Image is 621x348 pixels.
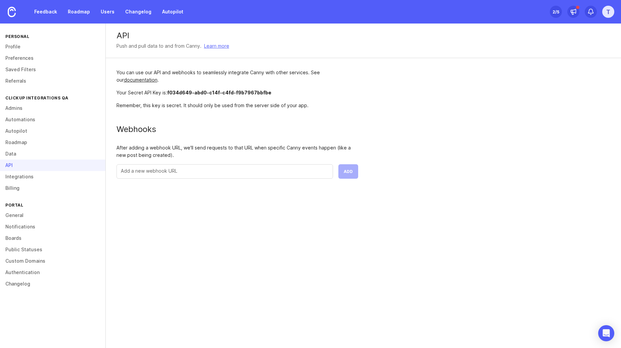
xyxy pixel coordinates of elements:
div: You can use our API and webhooks to seamlessly integrate Canny with other services. See our . [116,69,358,84]
a: Learn more [204,42,229,50]
span: f034d649-abd0-c14f-c4fd-f9b7967bbfbe [167,90,271,95]
a: Users [97,6,118,18]
div: API [116,32,611,40]
div: After adding a webhook URL, we'll send requests to that URL when specific Canny events happen (li... [116,144,358,159]
button: T [602,6,614,18]
div: Webhooks [116,125,358,133]
a: Roadmap [64,6,94,18]
a: documentation [124,77,157,83]
img: Canny Home [8,7,16,17]
div: 2 /5 [553,7,559,16]
div: Your Secret API Key is: [116,89,358,96]
div: Push and pull data to and from Canny. [116,42,201,50]
a: Autopilot [158,6,187,18]
a: Feedback [30,6,61,18]
input: Add a new webhook URL [121,167,329,175]
div: Open Intercom Messenger [598,325,614,341]
div: Remember, this key is secret. It should only be used from the server side of your app. [116,102,358,109]
a: Changelog [121,6,155,18]
button: 2/5 [550,6,562,18]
